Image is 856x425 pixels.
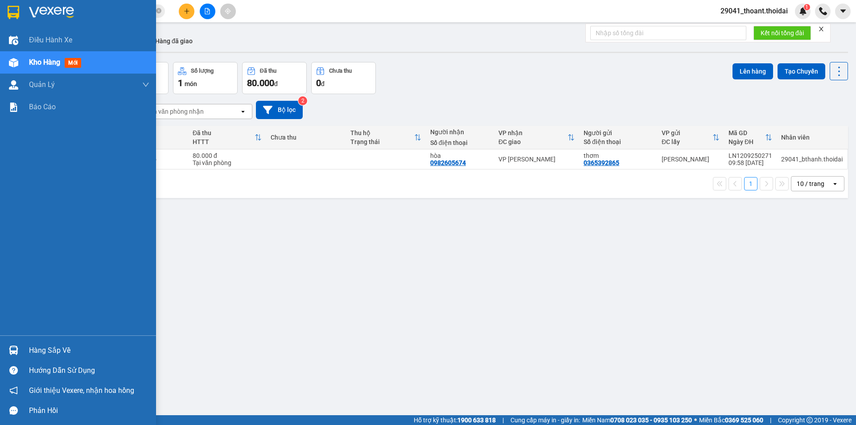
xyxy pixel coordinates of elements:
[9,366,18,375] span: question-circle
[430,139,490,146] div: Số điện thoại
[804,4,810,10] sup: 1
[807,417,813,423] span: copyright
[329,68,352,74] div: Chưa thu
[582,415,692,425] span: Miền Nam
[65,58,81,68] span: mới
[142,81,149,88] span: down
[9,103,18,112] img: solution-icon
[9,80,18,90] img: warehouse-icon
[733,63,773,79] button: Lên hàng
[346,126,426,149] th: Toggle SortBy
[350,129,414,136] div: Thu hộ
[316,78,321,88] span: 0
[657,126,724,149] th: Toggle SortBy
[797,179,824,188] div: 10 / trang
[193,138,255,145] div: HTTT
[761,28,804,38] span: Kết nối tổng đài
[178,78,183,88] span: 1
[831,180,839,187] svg: open
[29,58,60,66] span: Kho hàng
[29,404,149,417] div: Phản hồi
[156,7,161,16] span: close-circle
[799,7,807,15] img: icon-new-feature
[818,26,824,32] span: close
[29,385,134,396] span: Giới thiệu Vexere, nhận hoa hồng
[8,6,19,19] img: logo-vxr
[498,129,568,136] div: VP nhận
[699,415,763,425] span: Miền Bắc
[29,34,72,45] span: Điều hành xe
[728,152,772,159] div: LN1209250271
[29,344,149,357] div: Hàng sắp về
[819,7,827,15] img: phone-icon
[744,177,757,190] button: 1
[839,7,847,15] span: caret-down
[185,80,197,87] span: món
[584,129,653,136] div: Người gửi
[584,159,619,166] div: 0365392865
[9,36,18,45] img: warehouse-icon
[753,26,811,40] button: Kết nối tổng đài
[193,152,262,159] div: 80.000 đ
[9,386,18,395] span: notification
[781,134,843,141] div: Nhân viên
[188,126,266,149] th: Toggle SortBy
[662,129,712,136] div: VP gửi
[193,159,262,166] div: Tại văn phòng
[728,138,765,145] div: Ngày ĐH
[590,26,746,40] input: Nhập số tổng đài
[457,417,496,424] strong: 1900 633 818
[239,108,247,115] svg: open
[498,156,575,163] div: VP [PERSON_NAME]
[610,417,692,424] strong: 0708 023 035 - 0935 103 250
[156,8,161,13] span: close-circle
[430,159,466,166] div: 0982605674
[835,4,851,19] button: caret-down
[494,126,579,149] th: Toggle SortBy
[502,415,504,425] span: |
[662,138,712,145] div: ĐC lấy
[148,30,200,52] button: Hàng đã giao
[9,58,18,67] img: warehouse-icon
[298,96,307,105] sup: 2
[204,8,210,14] span: file-add
[193,129,255,136] div: Đã thu
[225,8,231,14] span: aim
[430,128,490,136] div: Người nhận
[805,4,808,10] span: 1
[260,68,276,74] div: Đã thu
[29,364,149,377] div: Hướng dẫn sử dụng
[778,63,825,79] button: Tạo Chuyến
[584,138,653,145] div: Số điện thoại
[242,62,307,94] button: Đã thu80.000đ
[9,406,18,415] span: message
[728,159,772,166] div: 09:58 [DATE]
[728,129,765,136] div: Mã GD
[311,62,376,94] button: Chưa thu0đ
[770,415,771,425] span: |
[274,80,278,87] span: đ
[271,134,342,141] div: Chưa thu
[256,101,303,119] button: Bộ lọc
[220,4,236,19] button: aim
[694,418,697,422] span: ⚪️
[29,79,55,90] span: Quản Lý
[247,78,274,88] span: 80.000
[200,4,215,19] button: file-add
[184,8,190,14] span: plus
[9,346,18,355] img: warehouse-icon
[350,138,414,145] div: Trạng thái
[191,68,214,74] div: Số lượng
[179,4,194,19] button: plus
[510,415,580,425] span: Cung cấp máy in - giấy in:
[173,62,238,94] button: Số lượng1món
[584,152,653,159] div: thơm
[662,156,720,163] div: [PERSON_NAME]
[142,107,204,116] div: Chọn văn phòng nhận
[724,126,777,149] th: Toggle SortBy
[498,138,568,145] div: ĐC giao
[713,5,795,17] span: 29041_thoant.thoidai
[321,80,325,87] span: đ
[29,101,56,112] span: Báo cáo
[430,152,490,159] div: hòa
